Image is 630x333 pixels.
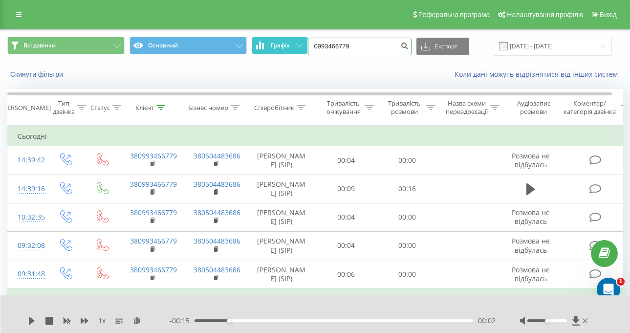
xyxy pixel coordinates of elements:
[18,236,37,255] div: 09:32:08
[316,260,377,289] td: 00:06
[247,231,316,260] td: [PERSON_NAME] (SIP)
[194,179,240,189] a: 380504483686
[377,175,438,203] td: 00:16
[170,316,195,326] span: - 00:15
[271,42,290,49] span: Графік
[377,260,438,289] td: 00:00
[561,99,618,116] div: Коментар/категорія дзвінка
[130,179,177,189] a: 380993466779
[194,265,240,274] a: 380504483686
[316,175,377,203] td: 00:09
[254,104,294,112] div: Співробітник
[18,179,37,199] div: 14:39:16
[385,99,424,116] div: Тривалість розмови
[446,99,488,116] div: Назва схеми переадресації
[18,151,37,170] div: 14:39:42
[418,11,490,19] span: Реферальна програма
[316,203,377,231] td: 00:04
[324,99,363,116] div: Тривалість очікування
[18,208,37,227] div: 10:32:35
[478,316,496,326] span: 00:02
[130,236,177,245] a: 380993466779
[227,319,231,323] div: Accessibility label
[135,104,154,112] div: Клієнт
[455,69,623,79] a: Коли дані можуть відрізнятися вiд інших систем
[617,278,625,286] span: 1
[416,38,469,55] button: Експорт
[53,99,75,116] div: Тип дзвінка
[194,208,240,217] a: 380504483686
[18,265,37,284] div: 09:31:48
[512,236,550,254] span: Розмова не відбулась
[130,208,177,217] a: 380993466779
[247,260,316,289] td: [PERSON_NAME] (SIP)
[316,231,377,260] td: 00:04
[7,70,68,79] button: Скинути фільтри
[377,231,438,260] td: 00:00
[377,146,438,175] td: 00:00
[98,316,106,326] span: 1 x
[247,175,316,203] td: [PERSON_NAME] (SIP)
[377,203,438,231] td: 00:00
[247,203,316,231] td: [PERSON_NAME] (SIP)
[130,265,177,274] a: 380993466779
[188,104,228,112] div: Бізнес номер
[247,146,316,175] td: [PERSON_NAME] (SIP)
[23,42,56,49] span: Всі дзвінки
[600,11,617,19] span: Вихід
[194,151,240,160] a: 380504483686
[1,104,51,112] div: [PERSON_NAME]
[597,278,620,301] iframe: Intercom live chat
[510,99,557,116] div: Аудіозапис розмови
[7,37,125,54] button: Всі дзвінки
[512,208,550,226] span: Розмова не відбулась
[545,319,549,323] div: Accessibility label
[194,236,240,245] a: 380504483686
[512,265,550,283] span: Розмова не відбулась
[130,37,247,54] button: Основний
[512,151,550,169] span: Розмова не відбулась
[252,37,308,54] button: Графік
[130,151,177,160] a: 380993466779
[316,146,377,175] td: 00:04
[507,11,583,19] span: Налаштування профілю
[308,38,412,55] input: Пошук за номером
[90,104,110,112] div: Статус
